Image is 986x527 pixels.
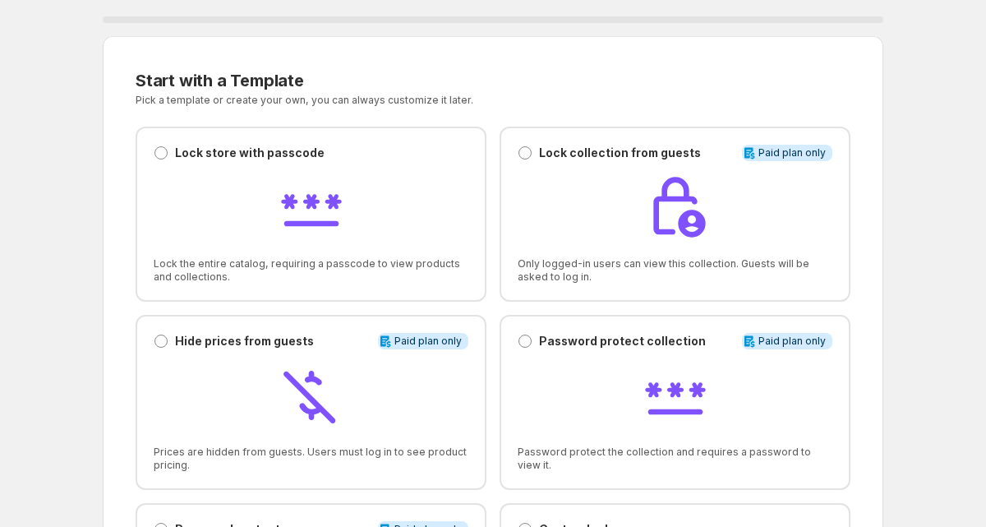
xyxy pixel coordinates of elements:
img: Lock store with passcode [279,174,344,240]
img: Hide prices from guests [279,363,344,428]
span: Start with a Template [136,71,304,90]
p: Password protect collection [539,333,706,349]
span: Password protect the collection and requires a password to view it. [518,446,832,472]
img: Lock collection from guests [643,174,708,240]
p: Lock store with passcode [175,145,325,161]
span: Paid plan only [758,335,826,348]
span: Prices are hidden from guests. Users must log in to see product pricing. [154,446,468,472]
span: Paid plan only [758,146,826,159]
span: Only logged-in users can view this collection. Guests will be asked to log in. [518,257,832,284]
span: Paid plan only [394,335,462,348]
span: Lock the entire catalog, requiring a passcode to view products and collections. [154,257,468,284]
img: Password protect collection [643,363,708,428]
p: Pick a template or create your own, you can always customize it later. [136,94,656,107]
p: Lock collection from guests [539,145,701,161]
p: Hide prices from guests [175,333,314,349]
